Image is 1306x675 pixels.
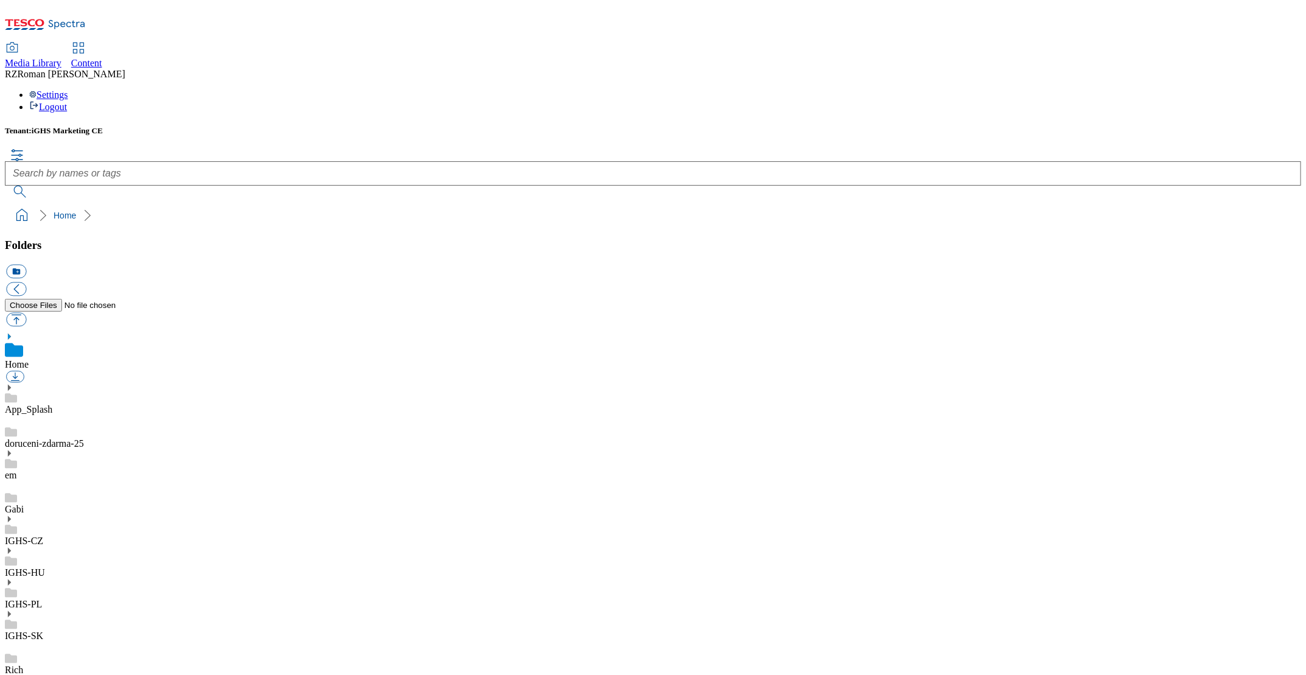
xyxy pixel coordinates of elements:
span: Media Library [5,58,61,68]
nav: breadcrumb [5,204,1301,227]
h5: Tenant: [5,126,1301,136]
h3: Folders [5,239,1301,252]
a: IGHS-PL [5,599,42,609]
a: Rich [5,665,23,675]
a: Home [54,211,76,220]
a: Settings [29,89,68,100]
span: RZ [5,69,17,79]
a: Media Library [5,43,61,69]
a: App_Splash [5,404,52,414]
a: Logout [29,102,67,112]
input: Search by names or tags [5,161,1301,186]
a: em [5,470,17,480]
a: IGHS-HU [5,567,45,578]
a: Content [71,43,102,69]
span: Roman [PERSON_NAME] [17,69,125,79]
a: doruceni-zdarma-25 [5,438,84,449]
a: IGHS-SK [5,631,43,641]
a: Gabi [5,504,24,514]
a: IGHS-CZ [5,536,43,546]
span: Content [71,58,102,68]
span: iGHS Marketing CE [32,126,103,135]
a: home [12,206,32,225]
a: Home [5,359,29,369]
